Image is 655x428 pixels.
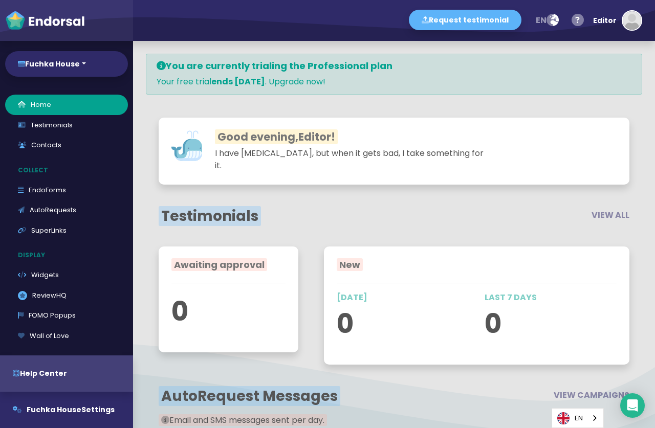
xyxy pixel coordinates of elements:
span: Testimonials [159,206,261,226]
a: Contacts [5,135,128,155]
button: en [529,10,565,31]
span: VIEW CAMPAIGNS [554,389,629,401]
a: Testimonials [5,115,128,136]
img: whale.svg [171,130,202,161]
button: Fuchka House [5,51,128,77]
a: AutoRequests [5,200,128,220]
a: Widgets [5,265,128,285]
button: VIEW ALL [592,208,629,223]
h4: You are currently trialing the Professional plan [157,60,631,72]
a: FOMO Popups [5,305,128,326]
span: Editor [298,129,331,144]
strong: ends [DATE] [211,76,265,87]
p: 0 [485,304,617,344]
a: ReviewHQ [5,285,128,306]
div: Open Intercom Messenger [620,393,645,418]
button: Request testimonial [409,10,521,30]
button: VIEW CAMPAIGNS [554,388,629,403]
img: default-avatar.jpg [623,11,641,30]
a: Wall of Love [5,326,128,346]
p: 0 [171,291,286,331]
p: LAST 7 DAYS [485,291,617,304]
button: Editor [588,5,642,36]
p: [DATE] [337,291,469,304]
span: VIEW ALL [592,209,629,221]
span: Good evening, ! [215,129,338,144]
span: AutoRequest Messages [159,386,340,406]
div: Your free trial . Upgrade now! [146,54,642,95]
p: 0 [337,304,469,344]
span: New [337,258,363,271]
span: Email and SMS messages sent per day. [159,414,327,426]
a: EN [552,409,603,427]
img: endorsal-logo-white@2x.png [5,10,85,31]
p: Display [5,245,133,265]
span: en [536,14,547,26]
div: Editor [593,5,617,36]
div: Language [552,408,604,428]
a: Home [5,95,128,115]
aside: Language selected: English [552,408,604,428]
p: Collect [5,161,133,180]
p: I have [MEDICAL_DATA], but when it gets bad, I take something for it. [171,147,484,172]
a: EndoForms [5,180,128,200]
a: SuperLinks [5,220,128,241]
span: Fuchka House [27,404,81,415]
span: Awaiting approval [171,258,267,271]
